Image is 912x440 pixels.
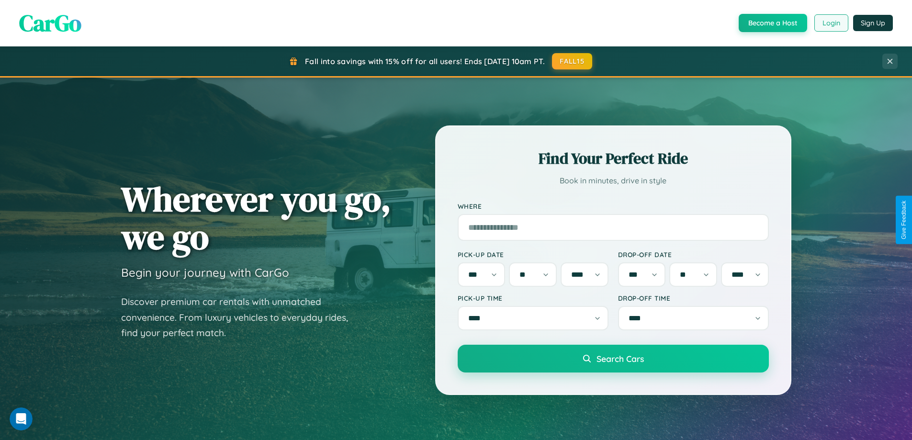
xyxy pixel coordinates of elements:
label: Drop-off Date [618,250,769,259]
p: Book in minutes, drive in style [458,174,769,188]
button: Sign Up [853,15,893,31]
button: FALL15 [552,53,592,69]
label: Pick-up Time [458,294,608,302]
p: Discover premium car rentals with unmatched convenience. From luxury vehicles to everyday rides, ... [121,294,360,341]
label: Where [458,202,769,210]
label: Pick-up Date [458,250,608,259]
button: Search Cars [458,345,769,372]
div: Give Feedback [901,201,907,239]
button: Become a Host [739,14,807,32]
label: Drop-off Time [618,294,769,302]
button: Login [814,14,848,32]
span: Fall into savings with 15% off for all users! Ends [DATE] 10am PT. [305,56,545,66]
h2: Find Your Perfect Ride [458,148,769,169]
span: CarGo [19,7,81,39]
iframe: Intercom live chat [10,407,33,430]
h1: Wherever you go, we go [121,180,391,256]
h3: Begin your journey with CarGo [121,265,289,280]
span: Search Cars [597,353,644,364]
